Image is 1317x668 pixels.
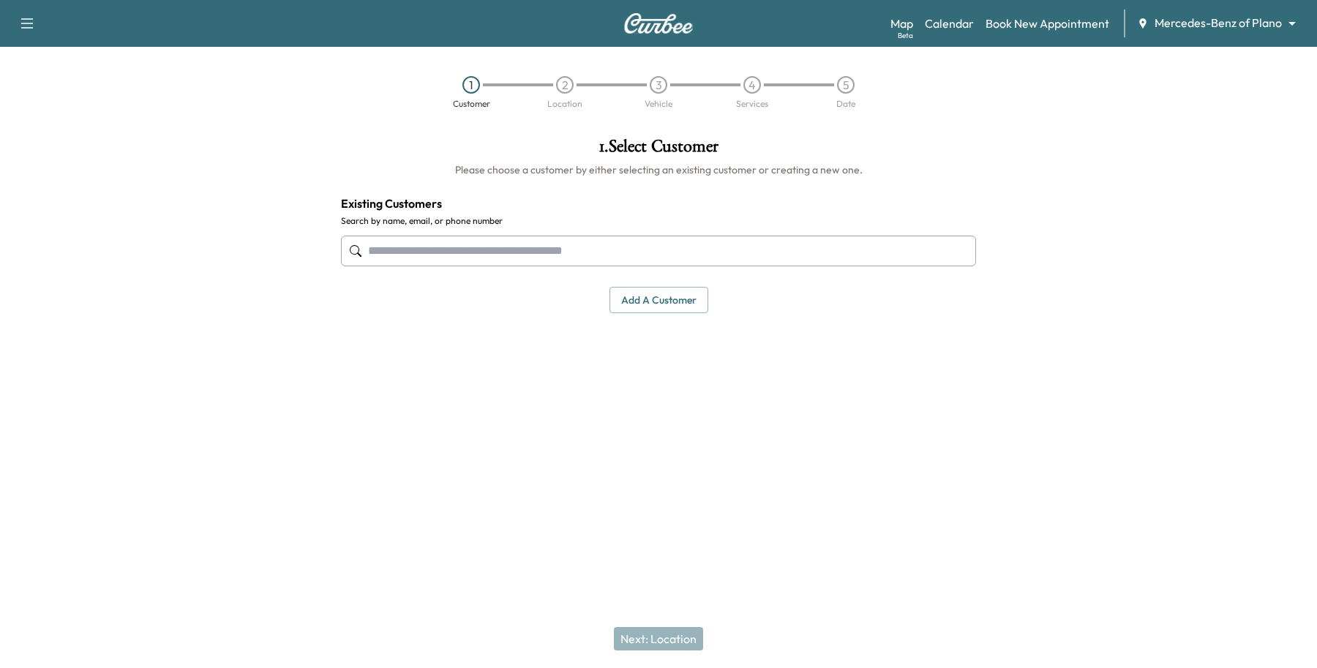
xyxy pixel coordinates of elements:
div: Customer [453,100,490,108]
div: Date [836,100,855,108]
div: 5 [837,76,855,94]
h6: Please choose a customer by either selecting an existing customer or creating a new one. [341,162,976,177]
div: 3 [650,76,667,94]
div: 2 [556,76,574,94]
div: Beta [898,30,913,41]
label: Search by name, email, or phone number [341,215,976,227]
a: MapBeta [890,15,913,32]
a: Book New Appointment [986,15,1109,32]
h1: 1 . Select Customer [341,138,976,162]
span: Mercedes-Benz of Plano [1155,15,1282,31]
div: Services [736,100,768,108]
div: 1 [462,76,480,94]
img: Curbee Logo [623,13,694,34]
div: Vehicle [645,100,672,108]
div: 4 [743,76,761,94]
a: Calendar [925,15,974,32]
h4: Existing Customers [341,195,976,212]
button: Add a customer [609,287,708,314]
div: Location [547,100,582,108]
